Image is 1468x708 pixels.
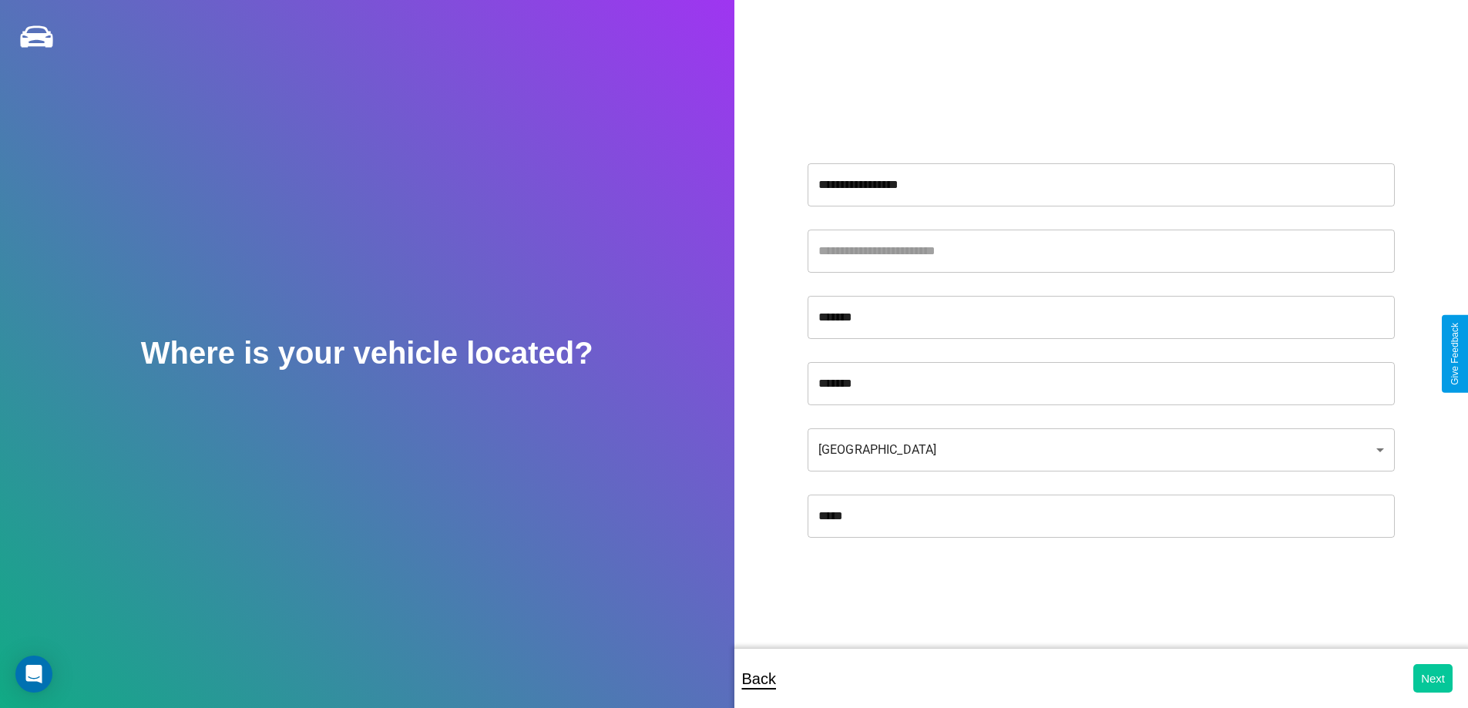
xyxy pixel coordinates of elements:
[742,665,776,693] p: Back
[1450,323,1460,385] div: Give Feedback
[141,336,593,371] h2: Where is your vehicle located?
[1413,664,1453,693] button: Next
[15,656,52,693] div: Open Intercom Messenger
[808,428,1395,471] div: [GEOGRAPHIC_DATA]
